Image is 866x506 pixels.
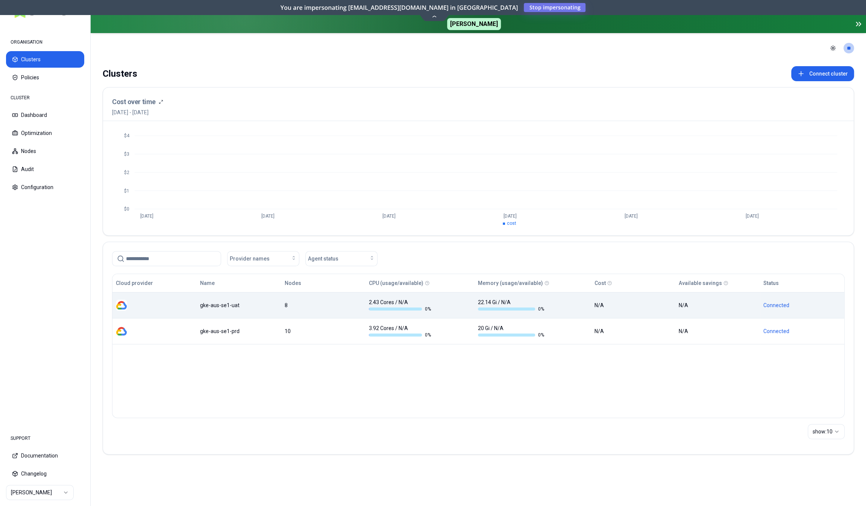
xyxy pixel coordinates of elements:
[791,66,854,81] button: Connect cluster
[6,125,84,141] button: Optimization
[6,179,84,195] button: Configuration
[369,298,435,312] div: 2.43 Cores / N/A
[6,161,84,177] button: Audit
[6,431,84,446] div: SUPPORT
[6,465,84,482] button: Changelog
[112,109,163,116] span: [DATE] - [DATE]
[6,90,84,105] div: CLUSTER
[478,306,544,312] div: 0 %
[200,301,278,309] div: gke-aus-se1-uat
[625,213,638,218] tspan: [DATE]
[124,170,129,175] tspan: $2
[116,300,127,311] img: gcp
[478,276,543,291] button: Memory (usage/available)
[305,251,378,266] button: Agent status
[679,301,756,309] div: N/A
[124,151,129,157] tspan: $3
[595,276,606,291] button: Cost
[504,213,517,218] tspan: [DATE]
[140,213,153,218] tspan: [DATE]
[763,301,841,309] div: Connected
[763,279,779,287] div: Status
[200,276,215,291] button: Name
[478,298,544,312] div: 22.14 Gi / N/A
[308,255,338,262] span: Agent status
[6,35,84,50] div: ORGANISATION
[478,324,544,338] div: 20 Gi / N/A
[261,213,275,218] tspan: [DATE]
[124,206,129,212] tspan: $0
[369,324,435,338] div: 3.92 Cores / N/A
[507,221,516,226] span: cost
[285,301,362,309] div: 8
[112,97,156,107] h3: Cost over time
[679,327,756,335] div: N/A
[6,143,84,159] button: Nodes
[200,327,278,335] div: gke-aus-se1-prd
[230,255,270,262] span: Provider names
[6,69,84,86] button: Policies
[6,447,84,464] button: Documentation
[285,276,301,291] button: Nodes
[746,213,759,218] tspan: [DATE]
[382,213,396,218] tspan: [DATE]
[478,332,544,338] div: 0 %
[285,327,362,335] div: 10
[369,306,435,312] div: 0 %
[227,251,299,266] button: Provider names
[447,18,501,30] span: [PERSON_NAME]
[369,276,423,291] button: CPU (usage/available)
[595,301,672,309] div: N/A
[116,326,127,337] img: gcp
[369,332,435,338] div: 0 %
[679,276,722,291] button: Available savings
[103,66,137,81] div: Clusters
[124,188,129,193] tspan: $1
[6,51,84,68] button: Clusters
[116,276,153,291] button: Cloud provider
[763,327,841,335] div: Connected
[124,133,130,138] tspan: $4
[595,327,672,335] div: N/A
[6,107,84,123] button: Dashboard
